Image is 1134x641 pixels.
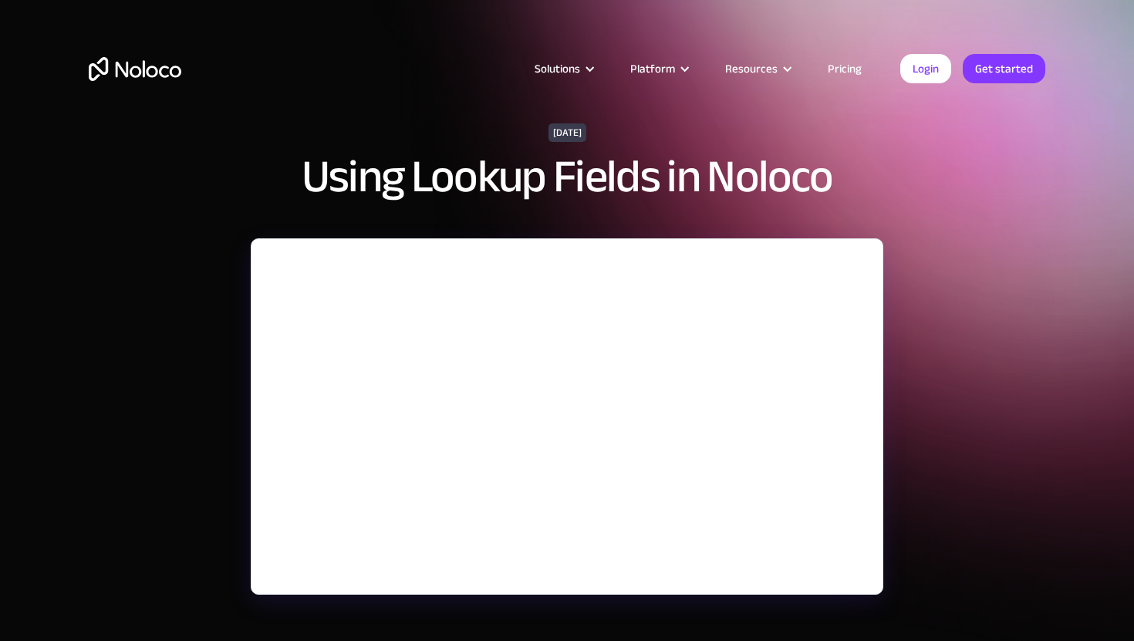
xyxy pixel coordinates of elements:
div: Resources [725,59,778,79]
a: Pricing [808,59,881,79]
a: home [89,57,181,81]
a: Login [900,54,951,83]
div: Platform [611,59,706,79]
div: Platform [630,59,675,79]
a: Get started [963,54,1045,83]
h1: Using Lookup Fields in Noloco [302,154,832,200]
iframe: YouTube embed [251,239,883,594]
div: Solutions [535,59,580,79]
div: Resources [706,59,808,79]
div: Solutions [515,59,611,79]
